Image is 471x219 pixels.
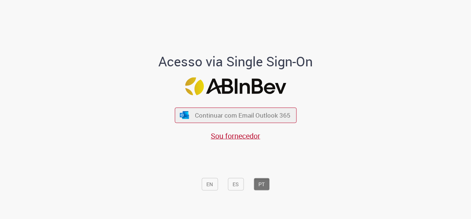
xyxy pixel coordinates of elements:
[195,111,290,119] span: Continuar com Email Outlook 365
[254,178,269,190] button: PT
[228,178,244,190] button: ES
[185,77,286,95] img: Logo ABInBev
[133,54,338,69] h1: Acesso via Single Sign-On
[202,178,218,190] button: EN
[179,111,190,119] img: ícone Azure/Microsoft 360
[175,108,296,123] button: ícone Azure/Microsoft 360 Continuar com Email Outlook 365
[211,131,260,140] a: Sou fornecedor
